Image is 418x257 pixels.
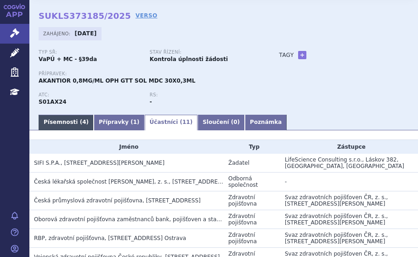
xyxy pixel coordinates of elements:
span: Zdravotní pojišťovna [228,213,257,226]
a: + [298,51,306,59]
strong: SUKLS373185/2025 [39,11,131,21]
p: ATC: [39,92,141,98]
a: Sloučení (0) [198,115,245,130]
span: Česká průmyslová zdravotní pojišťovna, Jeremenkova 161/11, Ostrava - Vítkovice [34,197,201,204]
strong: VaPÚ + MC - §39da [39,56,97,62]
strong: Kontrola úplnosti žádosti [150,56,228,62]
span: Svaz zdravotních pojišťoven ČR, z. s., [STREET_ADDRESS][PERSON_NAME] [285,213,388,226]
span: Svaz zdravotních pojišťoven ČR, z. s., [STREET_ADDRESS][PERSON_NAME] [285,232,388,245]
span: Zahájeno: [43,30,72,37]
a: Účastníci (11) [145,115,198,130]
span: Odborná společnost [228,175,258,188]
a: Přípravky (1) [94,115,145,130]
strong: [DATE] [75,30,97,37]
h3: Tagy [279,50,294,61]
span: RBP, zdravotní pojišťovna, Michálkovická 967/108, Slezská Ostrava [34,235,186,241]
span: 0 [233,119,237,125]
th: Typ [224,140,280,154]
span: Svaz zdravotních pojišťoven ČR, z. s., [STREET_ADDRESS][PERSON_NAME] [285,194,388,207]
span: Zdravotní pojišťovna [228,232,257,245]
span: 4 [82,119,86,125]
th: Jméno [29,140,224,154]
p: Stav řízení: [150,50,252,55]
span: Česká lékařská společnost Jana Evangelisty Purkyně, z. s., Sokolská 490/31, Praha [34,179,227,185]
strong: POLYHEXANID [39,99,67,105]
span: 11 [182,119,190,125]
a: Poznámka [245,115,287,130]
a: VERSO [136,11,158,20]
a: Písemnosti (4) [39,115,94,130]
span: Oborová zdravotní pojišťovna zaměstnanců bank, pojišťoven a stavebnictví, Roškotova 1225/1, Praha 4 [34,216,300,223]
span: Zdravotní pojišťovna [228,194,257,207]
span: - [285,179,287,185]
p: RS: [150,92,252,98]
th: Zástupce [280,140,418,154]
span: LifeScience Consulting s.r.o., Láskov 382, [GEOGRAPHIC_DATA], [GEOGRAPHIC_DATA] [285,156,404,169]
p: Přípravek: [39,71,261,77]
span: SIFI S.P.A., Via Ercole Patti 36, ACI SANT'ANTONIO (CT), IT [34,160,164,166]
strong: - [150,99,152,105]
span: AKANTIOR 0,8MG/ML OPH GTT SOL MDC 30X0,3ML [39,78,195,84]
span: Žadatel [228,160,249,166]
p: Typ SŘ: [39,50,141,55]
span: 1 [133,119,137,125]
